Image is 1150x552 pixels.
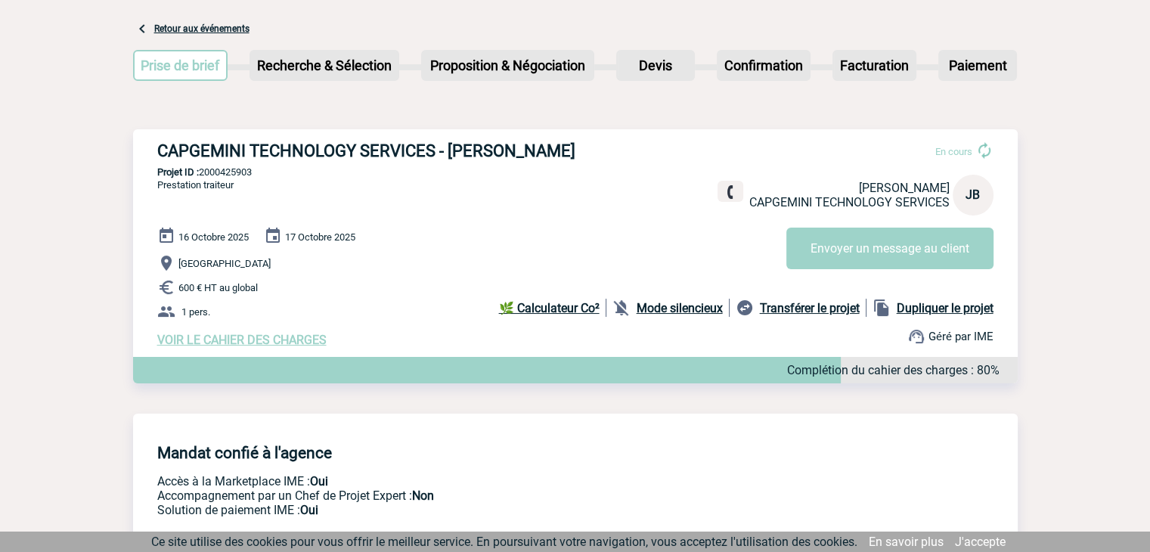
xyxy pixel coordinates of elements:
[859,181,950,195] span: [PERSON_NAME]
[151,535,857,549] span: Ce site utilise des cookies pour vous offrir le meilleur service. En poursuivant votre navigation...
[724,185,737,199] img: fixe.png
[310,474,328,488] b: Oui
[499,299,606,317] a: 🌿 Calculateur Co²
[786,228,993,269] button: Envoyer un message au client
[834,51,915,79] p: Facturation
[157,166,199,178] b: Projet ID :
[907,327,925,346] img: support.png
[157,179,234,191] span: Prestation traiteur
[928,330,993,343] span: Géré par IME
[157,333,327,347] a: VOIR LE CAHIER DES CHARGES
[940,51,1015,79] p: Paiement
[300,503,318,517] b: Oui
[897,301,993,315] b: Dupliquer le projet
[935,146,972,157] span: En cours
[181,306,210,318] span: 1 pers.
[154,23,250,34] a: Retour aux événements
[285,231,355,243] span: 17 Octobre 2025
[157,444,332,462] h4: Mandat confié à l'agence
[157,503,785,517] p: Conformité aux process achat client, Prise en charge de la facturation, Mutualisation de plusieur...
[718,51,809,79] p: Confirmation
[135,51,227,79] p: Prise de brief
[157,474,785,488] p: Accès à la Marketplace IME :
[251,51,398,79] p: Recherche & Sélection
[178,231,249,243] span: 16 Octobre 2025
[157,488,785,503] p: Prestation payante
[178,258,271,269] span: [GEOGRAPHIC_DATA]
[178,282,258,293] span: 600 € HT au global
[869,535,944,549] a: En savoir plus
[749,195,950,209] span: CAPGEMINI TECHNOLOGY SERVICES
[423,51,593,79] p: Proposition & Négociation
[873,299,891,317] img: file_copy-black-24dp.png
[412,488,434,503] b: Non
[618,51,693,79] p: Devis
[499,301,600,315] b: 🌿 Calculateur Co²
[955,535,1006,549] a: J'accepte
[966,188,980,202] span: JB
[157,141,611,160] h3: CAPGEMINI TECHNOLOGY SERVICES - [PERSON_NAME]
[133,166,1018,178] p: 2000425903
[760,301,860,315] b: Transférer le projet
[637,301,723,315] b: Mode silencieux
